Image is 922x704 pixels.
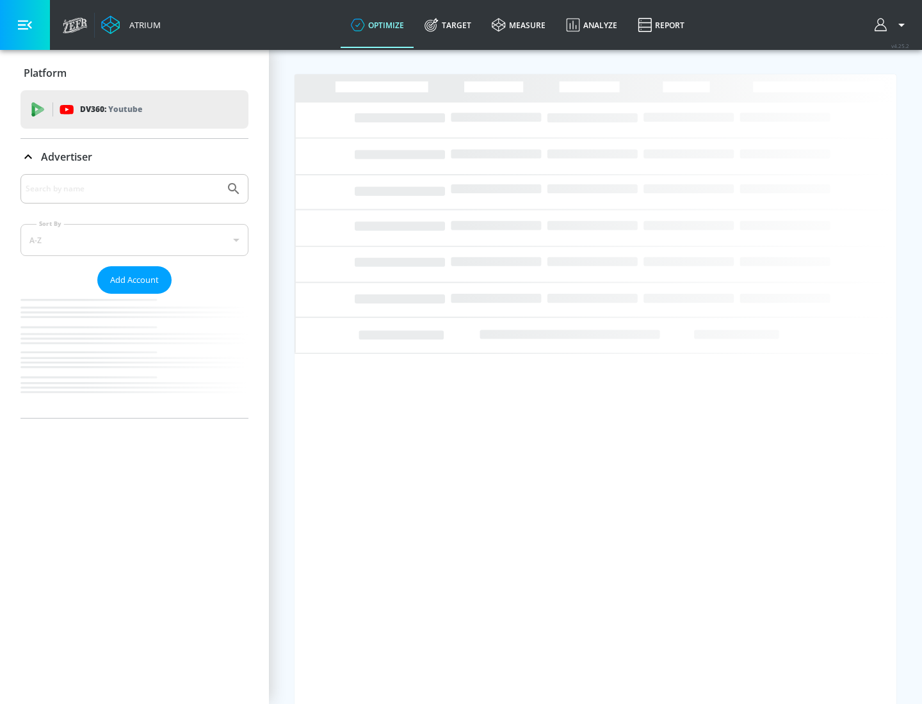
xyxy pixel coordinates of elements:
[24,66,67,80] p: Platform
[20,174,248,418] div: Advertiser
[101,15,161,35] a: Atrium
[891,42,909,49] span: v 4.25.2
[26,180,220,197] input: Search by name
[414,2,481,48] a: Target
[108,102,142,116] p: Youtube
[36,220,64,228] label: Sort By
[556,2,627,48] a: Analyze
[481,2,556,48] a: measure
[124,19,161,31] div: Atrium
[341,2,414,48] a: optimize
[627,2,695,48] a: Report
[20,294,248,418] nav: list of Advertiser
[97,266,172,294] button: Add Account
[41,150,92,164] p: Advertiser
[110,273,159,287] span: Add Account
[20,55,248,91] div: Platform
[20,139,248,175] div: Advertiser
[20,90,248,129] div: DV360: Youtube
[20,224,248,256] div: A-Z
[80,102,142,116] p: DV360:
